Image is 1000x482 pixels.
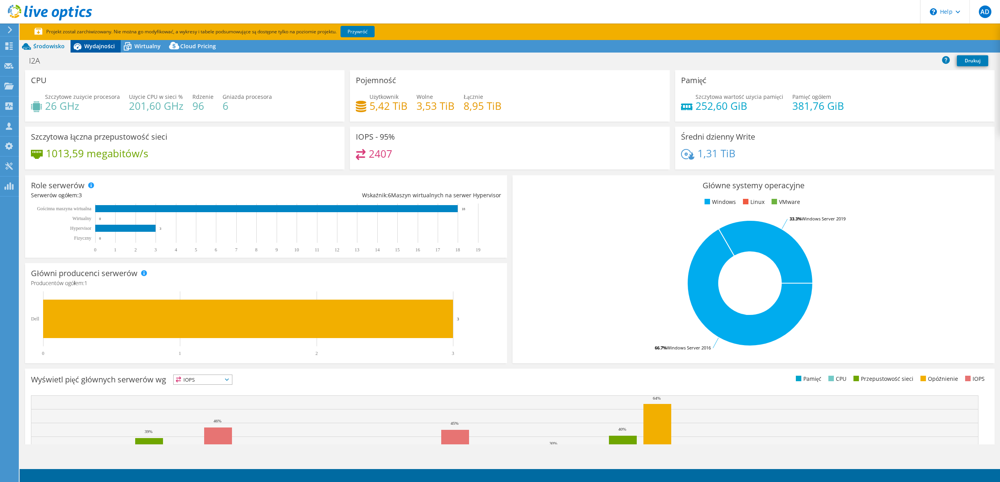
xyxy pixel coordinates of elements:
h4: 252,60 GiB [696,102,783,110]
li: Pamięć [794,375,821,383]
h4: 201,60 GHz [129,102,183,110]
text: 4 [175,247,177,253]
text: 1 [114,247,116,253]
text: Wirtualny [72,216,91,221]
text: Hypervisor [70,226,91,231]
text: 2 [134,247,137,253]
text: 17 [435,247,440,253]
text: 3 [457,316,459,321]
li: Linux [741,198,764,206]
tspan: Windows Server 2016 [667,345,711,351]
li: Windows [703,198,736,206]
h4: 3,53 TiB [417,102,455,110]
text: 7 [235,247,237,253]
li: IOPS [963,375,985,383]
span: 6 [388,191,391,199]
li: Przepustowość sieci [851,375,913,383]
tspan: 33.3% [790,216,802,222]
span: Środowisko [33,42,65,50]
h1: I2A [25,56,52,65]
h4: 1013,59 megabitów/s [46,149,148,158]
text: 39% [145,429,152,434]
span: Szczytowa wartość użycia pamięci [696,93,783,100]
h3: IOPS - 95% [356,133,395,141]
h4: 1,31 TiB [697,149,736,158]
span: Gniazda procesora [223,93,272,100]
span: Wolne [417,93,433,100]
text: 6 [215,247,217,253]
h4: 381,76 GiB [792,102,844,110]
text: 45% [451,421,458,426]
h3: Szczytowa łączna przepustowość sieci [31,133,167,141]
text: 18 [462,207,466,211]
span: 3 [79,191,82,199]
h3: Główne systemy operacyjne [518,181,989,190]
span: Wirtualny [134,42,161,50]
h3: Pojemność [356,76,396,85]
h3: Średni dzienny Write [681,133,755,141]
text: 0 [99,236,101,240]
span: Szczytowe zużycie procesora [45,93,120,100]
span: Rdzenie [192,93,214,100]
tspan: Windows Server 2019 [802,216,846,222]
text: 64% [653,396,661,400]
div: Serwerów ogółem: [31,191,266,200]
span: Pamięć ogółem [792,93,831,100]
text: 14 [375,247,380,253]
a: Przywróć [341,26,375,37]
span: Cloud Pricing [180,42,216,50]
text: 3 [154,247,157,253]
text: 3 [159,227,161,231]
text: Dell [31,316,39,322]
h4: 2407 [369,149,392,158]
svg: \n [930,8,937,15]
span: 1 [84,279,87,287]
p: Projekt został zarchiwizowany. Nie można go modyfikować, a wykresy i tabele podsumowujące są dost... [34,27,418,36]
span: Wydajności [84,42,115,50]
li: CPU [826,375,846,383]
text: 30% [549,441,557,446]
text: 0 [42,351,44,356]
text: 19 [476,247,480,253]
span: Łącznie [464,93,483,100]
h3: CPU [31,76,47,85]
span: Użytkownik [370,93,399,100]
text: 13 [355,247,359,253]
text: 15 [395,247,400,253]
text: Fizyczny [74,235,91,241]
span: AD [979,5,991,18]
text: 0 [99,217,101,221]
h4: 6 [223,102,272,110]
span: Użycie CPU w sieci % [129,93,183,100]
text: 3 [452,351,454,356]
h4: 26 GHz [45,102,120,110]
h3: Pamięć [681,76,707,85]
text: 0 [94,247,96,253]
h3: Główni producenci serwerów [31,269,138,278]
span: IOPS [174,375,232,384]
text: 9 [275,247,278,253]
h4: 96 [192,102,214,110]
h3: Role serwerów [31,181,85,190]
h4: 5,42 TiB [370,102,408,110]
div: Wskaźnik: Maszyn wirtualnych na serwer Hypervisor [266,191,501,200]
a: Drukuj [957,55,988,66]
tspan: 66.7% [655,345,667,351]
h4: 8,95 TiB [464,102,502,110]
text: Gościnna maszyna wirtualna [37,206,91,211]
li: Opóźnienie [918,375,958,383]
text: 11 [315,247,319,253]
text: 2 [315,351,318,356]
text: 8 [255,247,257,253]
li: VMware [770,198,800,206]
text: 12 [335,247,339,253]
text: 40% [618,427,626,431]
text: 18 [455,247,460,253]
text: 1 [179,351,181,356]
text: 5 [195,247,197,253]
h4: Producentów ogółem: [31,279,501,287]
text: 10 [294,247,299,253]
text: 46% [214,418,221,423]
text: 16 [415,247,420,253]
